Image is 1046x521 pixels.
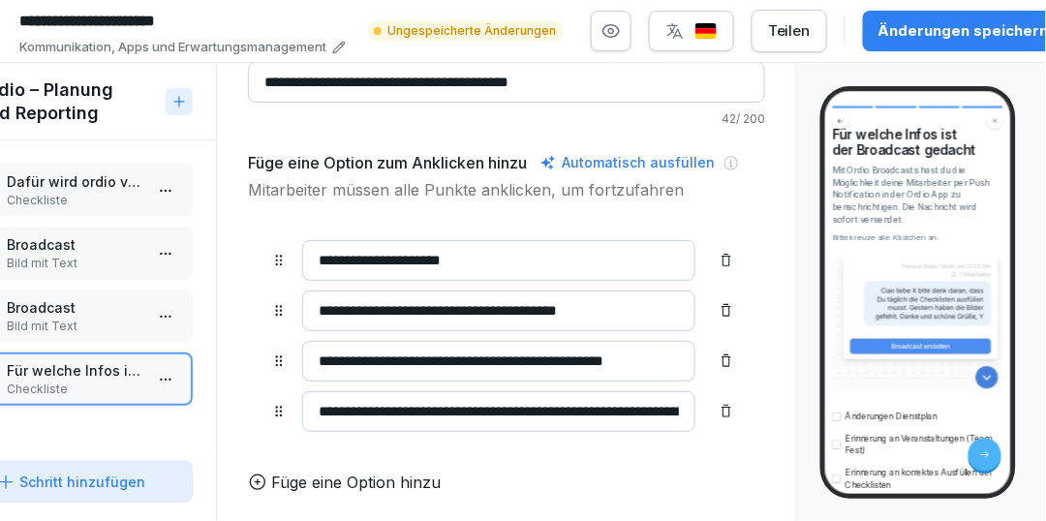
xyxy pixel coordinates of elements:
[19,38,326,57] p: Kommunikation, Apps und Erwartungsmanagement
[248,151,527,174] h5: Füge eine Option zum Anklicken hinzu
[7,381,142,398] p: Checkliste
[846,411,938,423] p: Änderungen Dienstplan
[248,110,765,128] p: 42 / 200
[7,360,142,381] p: Für welche Infos ist der Broadcast gedacht
[7,318,142,335] p: Bild mit Text
[7,297,142,318] p: Broadcast
[271,471,441,494] p: Füge eine Option hinzu
[752,10,827,52] button: Teilen
[7,171,142,192] p: Dafür wird ordio von Dir genutzt
[846,433,1003,457] p: Erinnerung an Veranstaltungen (Team Fest)
[248,178,765,201] p: Mitarbeiter müssen alle Punkte anklicken, um fortzufahren
[833,260,1003,391] img: ro3jzuee30wync4luqqk9grr.png
[846,467,1003,491] p: Erinnerung an korrektes Ausfüllen der Checklisten
[833,165,1003,227] p: Mit Ordio Broadcasts hast du die Möglichkeit deine Mitarbeiter per Push Notification in der Ordio...
[537,151,719,174] div: Automatisch ausfüllen
[387,22,556,40] p: Ungespeicherte Änderungen
[833,127,1003,159] h4: Für welche Infos ist der Broadcast gedacht
[694,22,718,41] img: de.svg
[7,255,142,272] p: Bild mit Text
[7,234,142,255] p: Broadcast
[7,192,142,209] p: Checkliste
[833,231,1003,243] div: Bitte kreuze alle Kästchen an.
[768,20,811,42] div: Teilen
